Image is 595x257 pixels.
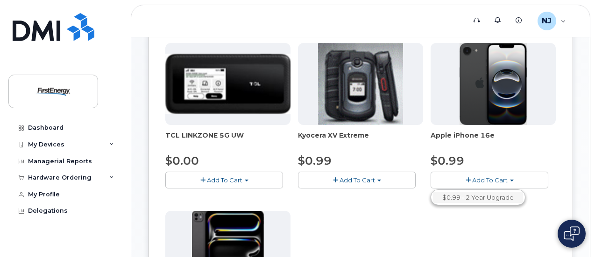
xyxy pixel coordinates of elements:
[433,192,523,203] a: $0.99 - 2 Year Upgrade
[298,154,332,167] span: $0.99
[298,172,416,188] button: Add To Cart
[542,15,552,27] span: NJ
[472,176,508,184] span: Add To Cart
[531,12,573,30] div: Nagle, Joseph P
[431,172,548,188] button: Add To Cart
[207,176,242,184] span: Add To Cart
[165,54,290,114] img: linkzone5g.png
[165,131,290,149] div: TCL LINKZONE 5G UW
[431,154,464,167] span: $0.99
[460,43,527,125] img: iphone16e.png
[165,154,199,167] span: $0.00
[318,43,403,125] img: xvextreme.gif
[165,172,283,188] button: Add To Cart
[298,131,423,149] div: Kyocera XV Extreme
[564,226,580,241] img: Open chat
[340,176,375,184] span: Add To Cart
[431,131,556,149] div: Apple iPhone 16e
